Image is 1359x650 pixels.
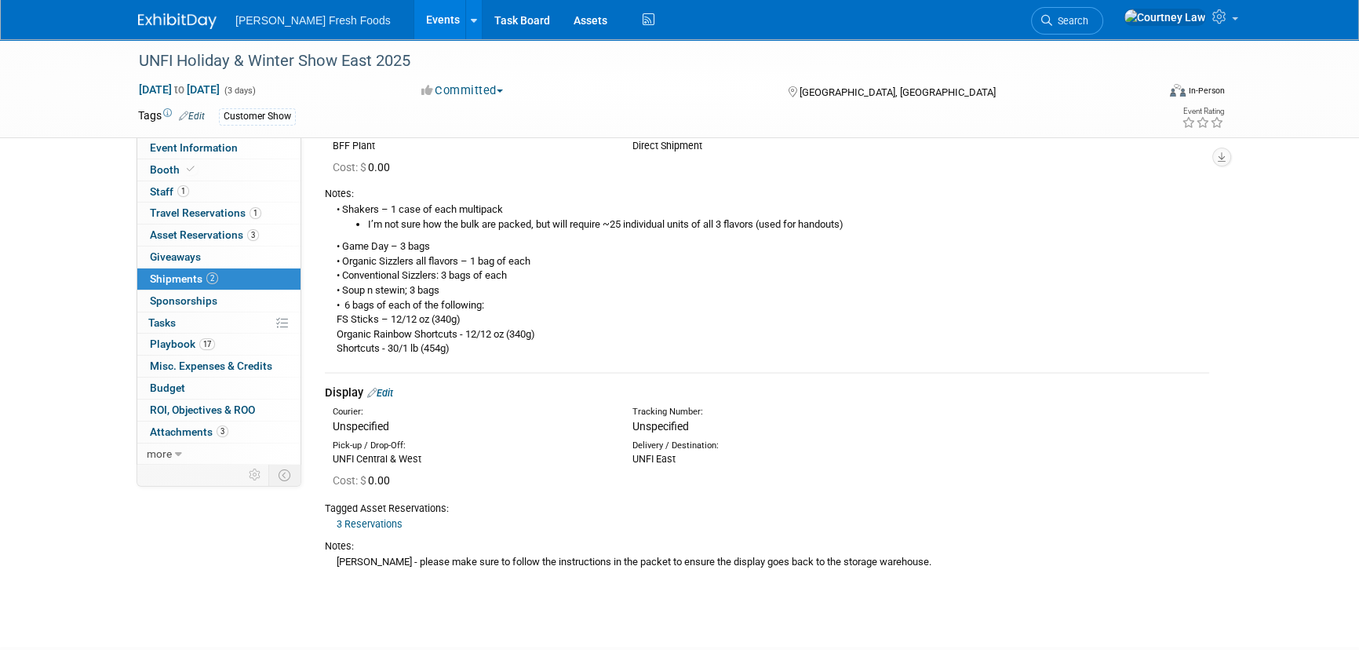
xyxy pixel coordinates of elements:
[333,139,609,153] div: BFF Plant
[325,187,1209,201] div: Notes:
[242,465,269,485] td: Personalize Event Tab Strip
[150,250,201,263] span: Giveaways
[219,108,296,125] div: Customer Show
[137,159,301,181] a: Booth
[187,165,195,173] i: Booth reservation complete
[250,207,261,219] span: 1
[333,474,396,487] span: 0.00
[150,272,218,285] span: Shipments
[632,440,909,452] div: Delivery / Destination:
[632,420,689,433] span: Unspecified
[150,163,198,176] span: Booth
[333,161,368,173] span: Cost: $
[333,440,609,452] div: Pick-up / Drop-Off:
[137,422,301,443] a: Attachments3
[199,338,215,350] span: 17
[137,181,301,203] a: Staff1
[150,404,255,416] span: ROI, Objectives & ROO
[150,185,189,198] span: Staff
[137,356,301,377] a: Misc. Expenses & Credits
[137,290,301,312] a: Sponsorships
[333,406,609,418] div: Courier:
[632,452,909,466] div: UNFI East
[416,82,509,99] button: Committed
[148,316,176,329] span: Tasks
[137,203,301,224] a: Travel Reservations1
[137,444,301,465] a: more
[150,141,238,154] span: Event Information
[138,82,220,97] span: [DATE] [DATE]
[217,425,228,437] span: 3
[150,338,215,350] span: Playbook
[367,387,393,399] a: Edit
[137,400,301,421] a: ROI, Objectives & ROO
[137,246,301,268] a: Giveaways
[1052,15,1088,27] span: Search
[632,139,909,153] div: Direct Shipment
[333,474,368,487] span: Cost: $
[137,137,301,159] a: Event Information
[333,452,609,466] div: UNFI Central & West
[269,465,301,485] td: Toggle Event Tabs
[179,111,205,122] a: Edit
[150,294,217,307] span: Sponsorships
[137,334,301,355] a: Playbook17
[247,229,259,241] span: 3
[150,382,185,394] span: Budget
[150,206,261,219] span: Travel Reservations
[138,13,217,29] img: ExhibitDay
[325,502,1209,516] div: Tagged Asset Reservations:
[138,108,205,126] td: Tags
[137,268,301,290] a: Shipments2
[150,228,259,241] span: Asset Reservations
[333,418,609,434] div: Unspecified
[632,406,984,418] div: Tracking Number:
[206,272,218,284] span: 2
[137,312,301,334] a: Tasks
[1188,85,1225,97] div: In-Person
[799,86,995,98] span: [GEOGRAPHIC_DATA], [GEOGRAPHIC_DATA]
[1124,9,1206,26] img: Courtney Law
[325,553,1209,570] div: [PERSON_NAME] - please make sure to follow the instructions in the packet to ensure the display g...
[1031,7,1103,35] a: Search
[235,14,391,27] span: [PERSON_NAME] Fresh Foods
[325,539,1209,553] div: Notes:
[325,201,1209,356] div: • Shakers – 1 case of each multipack • Game Day – 3 bags • Organic Sizzlers all flavors – 1 bag o...
[1170,84,1186,97] img: Format-Inperson.png
[1182,108,1224,115] div: Event Rating
[337,518,403,530] a: 3 Reservations
[1063,82,1225,105] div: Event Format
[137,378,301,399] a: Budget
[223,86,256,96] span: (3 days)
[147,447,172,460] span: more
[325,385,1209,401] div: Display
[150,360,272,372] span: Misc. Expenses & Credits
[368,217,1209,232] li: I’m not sure how the bulk are packed, but will require ~25 individual units of all 3 flavors (use...
[137,225,301,246] a: Asset Reservations3
[172,83,187,96] span: to
[133,47,1132,75] div: UNFI Holiday & Winter Show East 2025
[333,161,396,173] span: 0.00
[150,425,228,438] span: Attachments
[177,185,189,197] span: 1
